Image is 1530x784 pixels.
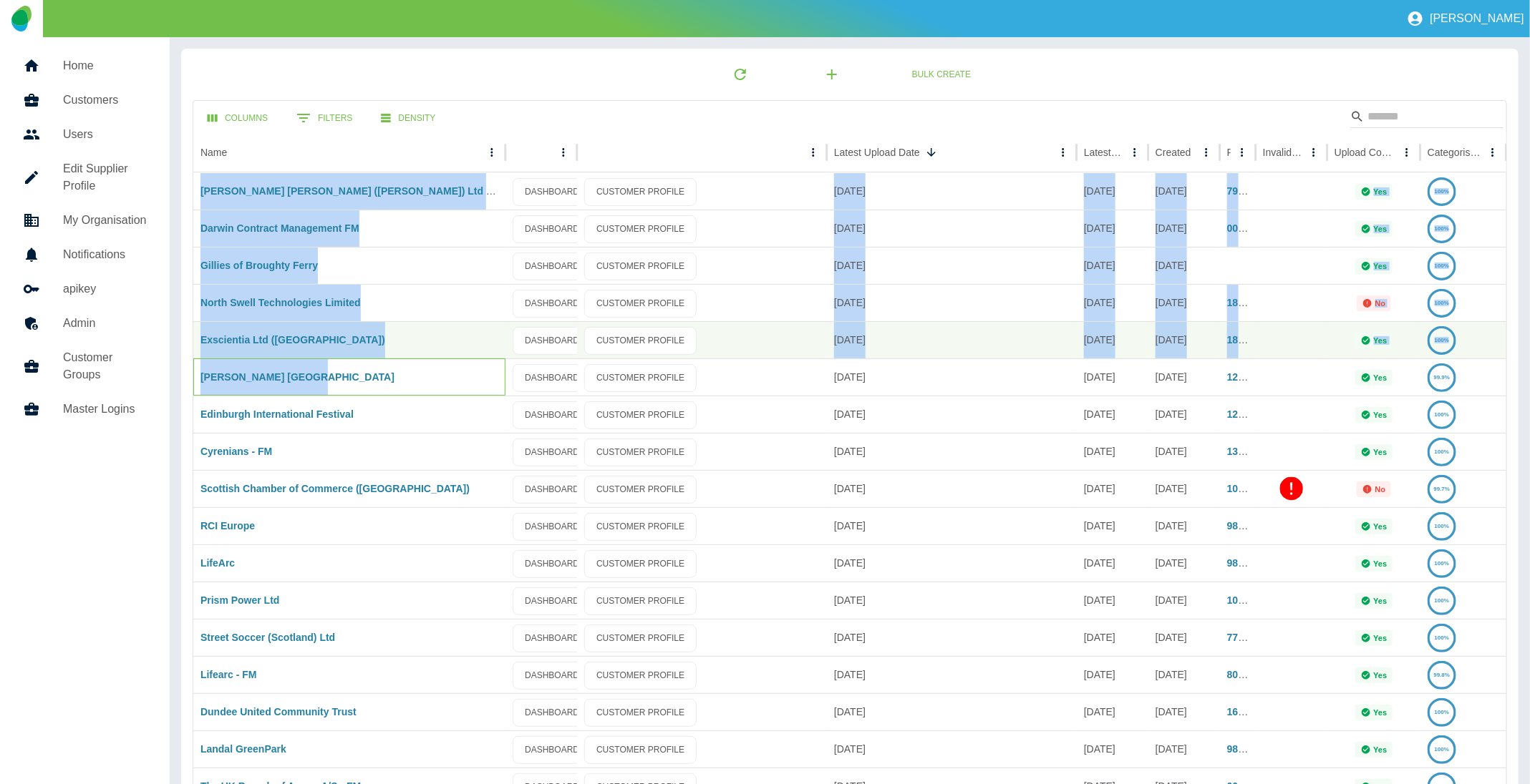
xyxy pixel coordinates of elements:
div: 05 Sep 2025 [1077,730,1148,768]
text: 100% [1435,597,1449,604]
a: 128859278 [1227,371,1277,383]
div: 07 Sep 2025 [1077,470,1148,507]
div: Ref [1227,147,1231,158]
div: 06 Sep 2025 [1077,321,1148,358]
p: Yes [1374,448,1388,456]
div: 05 Jul 2023 [1148,693,1220,730]
div: Latest Usage [1084,147,1123,158]
div: Latest Upload Date [834,147,920,158]
div: Created [1156,147,1191,158]
text: 100% [1435,263,1449,269]
h5: Notifications [63,246,147,263]
a: Exscientia Ltd ([GEOGRAPHIC_DATA]) [200,334,385,346]
a: Dundee United Community Trust [200,706,357,717]
p: Yes [1374,411,1388,419]
div: 15 Sep 2025 [827,396,1077,433]
div: 16 Sep 2025 [827,321,1077,358]
div: 12 Sep 2025 [827,582,1077,619]
a: Darwin Contract Management FM [200,222,359,234]
div: 05 Jul 2023 [1148,582,1220,619]
a: Users [11,117,158,152]
a: 100% [1428,297,1456,308]
div: 04 Sep 2025 [1077,507,1148,544]
a: North Swell Technologies Limited [200,297,361,308]
div: 16 Sep 2025 [827,247,1077,284]
a: CUSTOMER PROFILE [584,476,697,504]
div: 31 Oct 2023 [1148,247,1220,284]
a: 107104950 [1227,483,1277,494]
p: [PERSON_NAME] [1430,12,1524,25]
a: 100% [1428,260,1456,271]
a: DASHBOARD [513,401,591,429]
a: Home [11,49,158,83]
a: CUSTOMER PROFILE [584,587,697,615]
a: 100% [1428,334,1456,346]
a: DASHBOARD [513,662,591,690]
div: 11 Sep 2025 [1077,284,1148,321]
a: 100% [1428,446,1456,457]
button: Density [369,105,447,132]
a: 98872368 [1227,557,1272,569]
div: 11 Sep 2025 [1077,396,1148,433]
text: 99.7% [1434,486,1451,492]
text: 100% [1435,523,1449,529]
div: 16 Sep 2025 [827,172,1077,210]
div: 08 May 2025 [1148,284,1220,321]
h5: Master Logins [63,401,147,418]
a: CUSTOMER PROFILE [584,290,697,318]
button: Select columns [196,105,279,132]
div: 21 Aug 2025 [1148,656,1220,693]
a: CUSTOMER PROFILE [584,699,697,727]
div: 15 Sep 2025 [827,358,1077,396]
a: 100% [1428,408,1456,420]
a: 98885569 [1227,743,1272,755]
a: CUSTOMER PROFILE [584,364,697,392]
a: CUSTOMER PROFILE [584,438,697,466]
div: 07 Sep 2025 [1077,544,1148,582]
a: 187578506 [1227,334,1277,346]
a: CUSTOMER PROFILE [584,215,697,243]
button: Show filters [285,104,364,132]
a: 98772581 [1227,520,1272,531]
a: 99.7% [1428,483,1456,494]
div: 05 Jul 2023 [1148,396,1220,433]
a: RCI Europe [200,520,255,531]
div: 16 Sep 2025 [827,210,1077,247]
p: Yes [1374,559,1388,568]
a: CUSTOMER PROFILE [584,253,697,280]
a: Gillies of Broughty Ferry [200,260,318,271]
h5: Home [63,57,147,74]
a: CUSTOMER PROFILE [584,513,697,541]
button: Categorised column menu [1483,142,1503,162]
div: Categorised [1428,147,1481,158]
h5: Customers [63,92,147,109]
button: Latest Upload Date column menu [1053,142,1073,162]
div: 11 Sep 2025 [827,730,1077,768]
p: Yes [1374,225,1388,233]
a: Master Logins [11,392,158,426]
a: DASHBOARD [513,476,591,504]
p: Yes [1374,522,1388,531]
a: Cyrenians - FM [200,446,272,457]
text: 99.9% [1434,374,1451,381]
a: CUSTOMER PROFILE [584,550,697,578]
p: Yes [1374,187,1388,196]
a: apikey [11,272,158,306]
div: 12 Sep 2025 [827,507,1077,544]
h5: Edit Supplier Profile [63,160,147,195]
a: 807393 [1227,669,1261,680]
a: 792774 [1227,185,1261,197]
a: Notifications [11,237,158,272]
button: column menu [553,142,573,162]
div: 30 Aug 2025 [1077,619,1148,656]
div: 05 Jul 2023 [1148,358,1220,396]
div: 05 Jul 2023 [1148,507,1220,544]
button: column menu [803,142,823,162]
h5: Customer Groups [63,349,147,383]
h5: Admin [63,315,147,332]
a: 100% [1428,632,1456,643]
a: Scottish Chamber of Commerce ([GEOGRAPHIC_DATA]) [200,483,470,494]
div: 07 Sep 2025 [1077,656,1148,693]
div: 16 Sep 2025 [827,284,1077,321]
div: 11 Sep 2025 [1077,247,1148,284]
